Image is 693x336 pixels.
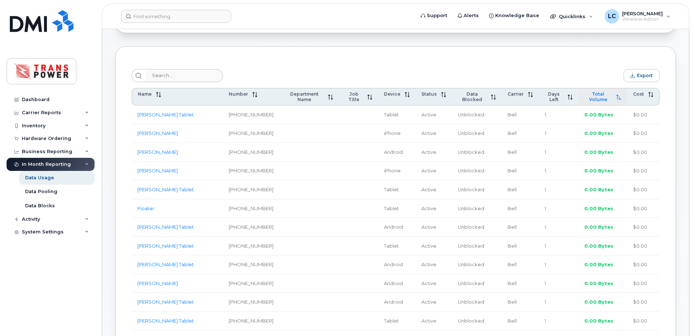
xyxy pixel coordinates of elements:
td: Unblocked [452,274,502,293]
span: 0.00 Bytes [584,130,613,136]
span: Device [384,91,400,97]
a: [PERSON_NAME] Tablet [137,318,194,324]
td: Android [378,218,416,237]
td: Bell [502,124,539,143]
td: Android [378,255,416,274]
td: [PHONE_NUMBER] [223,124,279,143]
td: Bell [502,105,539,124]
td: Unblocked [452,161,502,180]
a: [PERSON_NAME] Tablet [137,299,194,305]
div: Quicklinks [545,9,598,24]
span: 0.00 Bytes [584,280,613,286]
td: Tablet [378,312,416,331]
td: [PHONE_NUMBER] [223,312,279,331]
td: Unblocked [452,180,502,199]
td: $0.00 [627,180,660,199]
td: $0.00 [627,161,660,180]
td: Android [378,274,416,293]
td: [PHONE_NUMBER] [223,199,279,218]
a: Support [416,8,452,23]
td: Bell [502,255,539,274]
td: Bell [502,312,539,331]
td: $0.00 [627,105,660,124]
td: Bell [502,180,539,199]
span: LC [608,12,616,21]
td: Unblocked [452,255,502,274]
td: 1 [539,218,579,237]
td: Bell [502,237,539,256]
td: Active [416,274,452,293]
td: $0.00 [627,124,660,143]
td: [PHONE_NUMBER] [223,218,279,237]
a: [PERSON_NAME] [137,168,178,173]
td: Active [416,237,452,256]
a: [PERSON_NAME] Tablet [137,224,194,230]
td: 1 [539,312,579,331]
td: Bell [502,161,539,180]
td: [PHONE_NUMBER] [223,293,279,312]
td: Active [416,180,452,199]
span: 0.00 Bytes [584,112,613,117]
td: $0.00 [627,274,660,293]
td: Active [416,218,452,237]
td: [PHONE_NUMBER] [223,274,279,293]
span: Wireless Admin [622,16,663,22]
td: [PHONE_NUMBER] [223,255,279,274]
span: Number [229,91,248,97]
td: 1 [539,143,579,162]
span: Total Volume [584,91,612,102]
span: Name [138,91,152,97]
td: 1 [539,161,579,180]
span: 0.00 Bytes [584,243,613,249]
td: [PHONE_NUMBER] [223,143,279,162]
span: 0.00 Bytes [584,224,613,230]
span: 0.00 Bytes [584,299,613,305]
td: $0.00 [627,218,660,237]
td: Active [416,312,452,331]
td: Active [416,143,452,162]
td: $0.00 [627,143,660,162]
td: Bell [502,218,539,237]
td: Unblocked [452,293,502,312]
td: $0.00 [627,312,660,331]
span: 0.00 Bytes [584,168,613,173]
td: Bell [502,143,539,162]
td: [PHONE_NUMBER] [223,161,279,180]
td: Active [416,199,452,218]
td: Active [416,124,452,143]
td: 1 [539,199,579,218]
span: Carrier [508,91,524,97]
span: Data Blocked [458,91,486,102]
td: 1 [539,255,579,274]
span: 0.00 Bytes [584,261,613,267]
td: 1 [539,124,579,143]
td: 1 [539,180,579,199]
td: Active [416,161,452,180]
td: Bell [502,293,539,312]
span: [PERSON_NAME] [622,11,663,16]
td: Tablet [378,105,416,124]
a: Knowledge Base [484,8,544,23]
td: iPhone [378,124,416,143]
td: $0.00 [627,237,660,256]
td: [PHONE_NUMBER] [223,237,279,256]
td: 1 [539,274,579,293]
input: Find something... [121,10,231,23]
span: 0.00 Bytes [584,187,613,192]
td: iPhone [378,161,416,180]
td: [PHONE_NUMBER] [223,105,279,124]
span: Days Left [545,91,564,102]
td: 1 [539,293,579,312]
td: Unblocked [452,199,502,218]
input: Search... [145,69,223,82]
td: Unblocked [452,312,502,331]
a: Alerts [452,8,484,23]
td: Active [416,255,452,274]
span: Department Name [285,91,324,102]
span: 0.00 Bytes [584,205,613,211]
td: Active [416,105,452,124]
td: Android [378,143,416,162]
span: Status [421,91,437,97]
span: Cost [633,91,644,97]
a: [PERSON_NAME] Tablet [137,243,194,249]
